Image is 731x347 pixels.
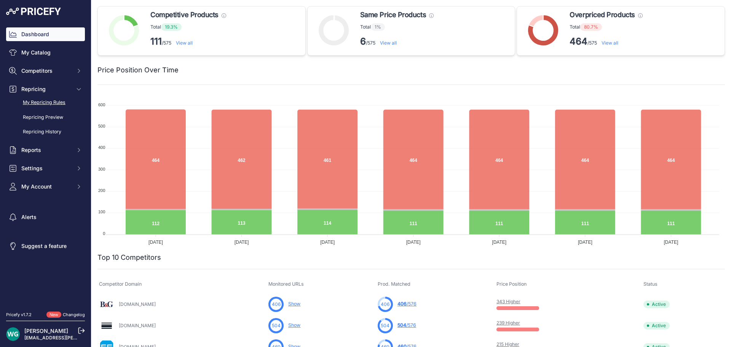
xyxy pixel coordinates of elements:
[570,36,587,47] strong: 464
[98,167,105,171] tspan: 300
[570,23,642,31] p: Total
[235,240,249,245] tspan: [DATE]
[6,82,85,96] button: Repricing
[63,312,85,317] a: Changelog
[643,301,670,308] span: Active
[397,301,417,307] a: 406/576
[148,240,163,245] tspan: [DATE]
[268,281,304,287] span: Monitored URLs
[496,320,520,326] a: 239 Higher
[643,322,670,329] span: Active
[288,301,300,307] a: Show
[378,281,410,287] span: Prod. Matched
[492,240,506,245] tspan: [DATE]
[578,240,592,245] tspan: [DATE]
[570,10,635,20] span: Overpriced Products
[21,85,71,93] span: Repricing
[496,281,527,287] span: Price Position
[98,124,105,128] tspan: 500
[580,23,602,31] span: 80.7%
[360,23,434,31] p: Total
[397,322,416,328] a: 504/576
[150,36,162,47] strong: 111
[150,35,226,48] p: /575
[371,23,385,31] span: 1%
[6,64,85,78] button: Competitors
[496,299,520,304] a: 343 Higher
[320,240,335,245] tspan: [DATE]
[6,312,32,318] div: Pricefy v1.7.2
[21,146,71,154] span: Reports
[161,23,182,31] span: 19.3%
[21,165,71,172] span: Settings
[24,335,142,341] a: [EMAIL_ADDRESS][PERSON_NAME][DOMAIN_NAME]
[98,102,105,107] tspan: 600
[570,35,642,48] p: /575
[272,322,281,329] span: 504
[360,10,426,20] span: Same Price Products
[6,125,85,139] a: Repricing History
[99,281,142,287] span: Competitor Domain
[360,36,366,47] strong: 6
[664,240,678,245] tspan: [DATE]
[6,143,85,157] button: Reports
[6,27,85,41] a: Dashboard
[381,322,389,329] span: 504
[6,96,85,109] a: My Repricing Rules
[176,40,193,46] a: View all
[97,65,179,75] h2: Price Position Over Time
[24,328,68,334] a: [PERSON_NAME]
[98,209,105,214] tspan: 100
[272,301,281,308] span: 406
[397,322,406,328] span: 504
[406,240,421,245] tspan: [DATE]
[381,301,389,308] span: 406
[150,10,219,20] span: Competitive Products
[6,180,85,193] button: My Account
[602,40,618,46] a: View all
[6,46,85,59] a: My Catalog
[397,301,407,307] span: 406
[119,323,156,328] a: [DOMAIN_NAME]
[6,239,85,253] a: Suggest a feature
[97,252,161,263] h2: Top 10 Competitors
[21,67,71,75] span: Competitors
[98,188,105,193] tspan: 200
[103,231,105,236] tspan: 0
[119,301,156,307] a: [DOMAIN_NAME]
[6,8,61,15] img: Pricefy Logo
[6,27,85,302] nav: Sidebar
[98,145,105,150] tspan: 400
[6,162,85,175] button: Settings
[46,312,61,318] span: New
[380,40,397,46] a: View all
[6,210,85,224] a: Alerts
[6,111,85,124] a: Repricing Preview
[288,322,300,328] a: Show
[360,35,434,48] p: /575
[496,341,519,347] a: 215 Higher
[21,183,71,190] span: My Account
[643,281,658,287] span: Status
[150,23,226,31] p: Total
